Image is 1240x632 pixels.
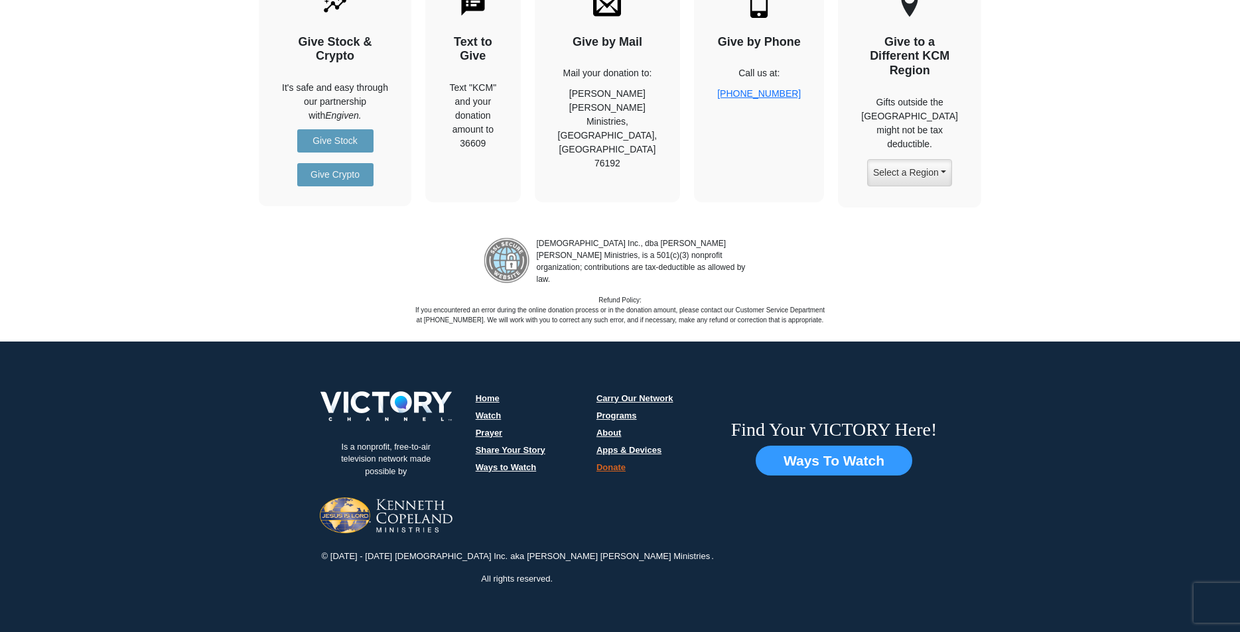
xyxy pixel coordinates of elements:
a: Home [476,393,500,403]
p: aka [509,550,525,563]
h4: Give by Phone [717,35,801,50]
a: Ways to Watch [476,462,537,472]
p: Is a nonprofit, free-to-air television network made possible by [320,431,452,489]
h4: Give by Mail [558,35,657,50]
p: All rights reserved. [480,572,554,586]
p: Mail your donation to: [558,66,657,80]
p: It's safe and easy through our partnership with [282,81,388,123]
p: [DEMOGRAPHIC_DATA] Inc., dba [PERSON_NAME] [PERSON_NAME] Ministries, is a 501(c)(3) nonprofit org... [530,237,757,285]
p: Refund Policy: If you encountered an error during the online donation process or in the donation ... [415,295,826,325]
a: [PHONE_NUMBER] [717,88,801,99]
a: Give Crypto [297,163,374,186]
p: [PERSON_NAME] [PERSON_NAME] Ministries, [GEOGRAPHIC_DATA], [GEOGRAPHIC_DATA] 76192 [558,87,657,170]
img: Jesus-is-Lord-logo.png [320,497,452,533]
h4: Give Stock & Crypto [282,35,388,64]
a: Watch [476,411,502,420]
p: Gifts outside the [GEOGRAPHIC_DATA] might not be tax deductible. [861,95,958,151]
button: Ways To Watch [756,446,912,476]
a: About [596,428,622,438]
a: Share Your Story [476,445,545,455]
div: Text "KCM" and your donation amount to 36609 [448,81,498,151]
h4: Text to Give [448,35,498,64]
button: Select a Region [867,159,952,186]
a: Carry Our Network [596,393,673,403]
a: Donate [596,462,626,472]
a: Prayer [476,428,502,438]
a: Programs [596,411,637,420]
p: [DEMOGRAPHIC_DATA] Inc. [393,550,509,563]
i: Engiven. [325,110,361,121]
h4: Give to a Different KCM Region [861,35,958,78]
img: victory-logo.png [303,391,469,421]
h6: Find Your VICTORY Here! [731,418,937,441]
p: [PERSON_NAME] [PERSON_NAME] Ministries [525,550,711,563]
a: Give Stock [297,129,374,153]
img: refund-policy [484,237,530,284]
div: . [303,540,731,604]
p: Call us at: [717,66,801,80]
a: Apps & Devices [596,445,661,455]
p: © [DATE] - [DATE] [320,550,394,563]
